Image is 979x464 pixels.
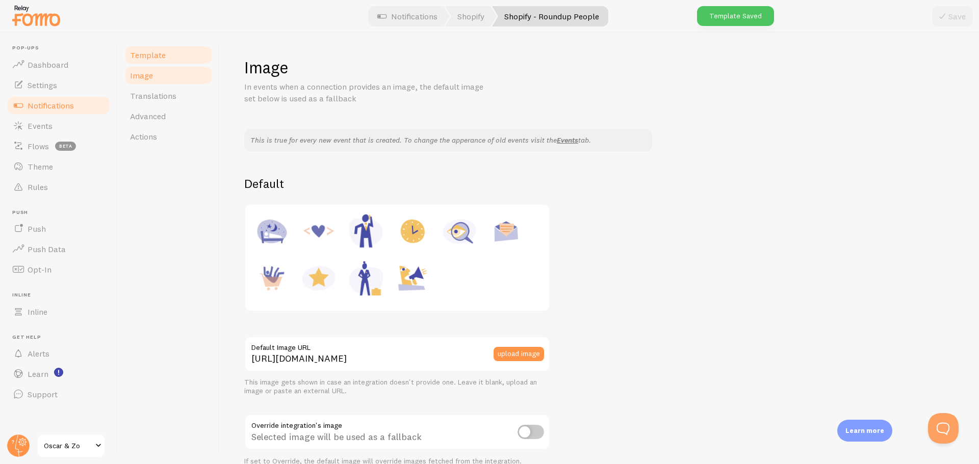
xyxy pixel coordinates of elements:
[244,336,550,353] label: Default Image URL
[299,259,338,297] img: Rating
[837,420,892,442] div: Learn more
[130,70,153,80] span: Image
[6,95,111,116] a: Notifications
[557,135,578,145] a: Events
[44,440,92,452] span: Oscar & Zo
[130,131,157,142] span: Actions
[6,75,111,95] a: Settings
[28,307,47,317] span: Inline
[124,65,213,86] a: Image
[6,177,111,197] a: Rules
[244,57,955,78] h1: Image
[55,142,76,151] span: beta
[494,347,544,361] button: upload image
[28,348,49,359] span: Alerts
[252,212,291,251] img: Accommodation
[124,45,213,65] a: Template
[6,343,111,364] a: Alerts
[487,212,526,251] img: Newsletter
[244,176,955,192] h2: Default
[28,100,74,111] span: Notifications
[845,426,884,435] p: Learn more
[393,212,432,251] img: Appointment
[54,368,63,377] svg: <p>Watch New Feature Tutorials!</p>
[28,141,49,151] span: Flows
[28,369,48,379] span: Learn
[28,121,53,131] span: Events
[697,6,774,26] div: Template Saved
[28,389,58,399] span: Support
[6,219,111,239] a: Push
[12,334,111,341] span: Get Help
[28,224,46,234] span: Push
[130,111,166,121] span: Advanced
[346,259,385,297] img: Female Executive
[28,264,51,275] span: Opt-In
[6,136,111,156] a: Flows beta
[244,414,550,451] div: Selected image will be used as a fallback
[6,116,111,136] a: Events
[130,50,166,60] span: Template
[28,80,57,90] span: Settings
[124,126,213,147] a: Actions
[28,182,48,192] span: Rules
[11,3,62,29] img: fomo-relay-logo-orange.svg
[124,86,213,106] a: Translations
[6,156,111,177] a: Theme
[28,60,68,70] span: Dashboard
[28,244,66,254] span: Push Data
[6,364,111,384] a: Learn
[244,378,550,396] div: This image gets shown in case an integration doesn't provide one. Leave it blank, upload an image...
[250,135,646,145] p: This is true for every new event that is created. To change the apperance of old events visit the...
[244,81,489,104] p: In events when a connection provides an image, the default image set below is used as a fallback
[440,212,479,251] img: Inquiry
[6,239,111,259] a: Push Data
[928,413,959,444] iframe: Help Scout Beacon - Open
[6,302,111,322] a: Inline
[12,292,111,298] span: Inline
[6,259,111,280] a: Opt-In
[130,91,176,101] span: Translations
[12,45,111,51] span: Pop-ups
[124,106,213,126] a: Advanced
[346,212,385,251] img: Male Executive
[393,259,432,297] img: Shoutout
[299,212,338,251] img: Code
[28,161,53,172] span: Theme
[37,433,106,458] a: Oscar & Zo
[6,54,111,75] a: Dashboard
[12,209,111,216] span: Push
[252,259,291,297] img: Purchase
[6,384,111,404] a: Support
